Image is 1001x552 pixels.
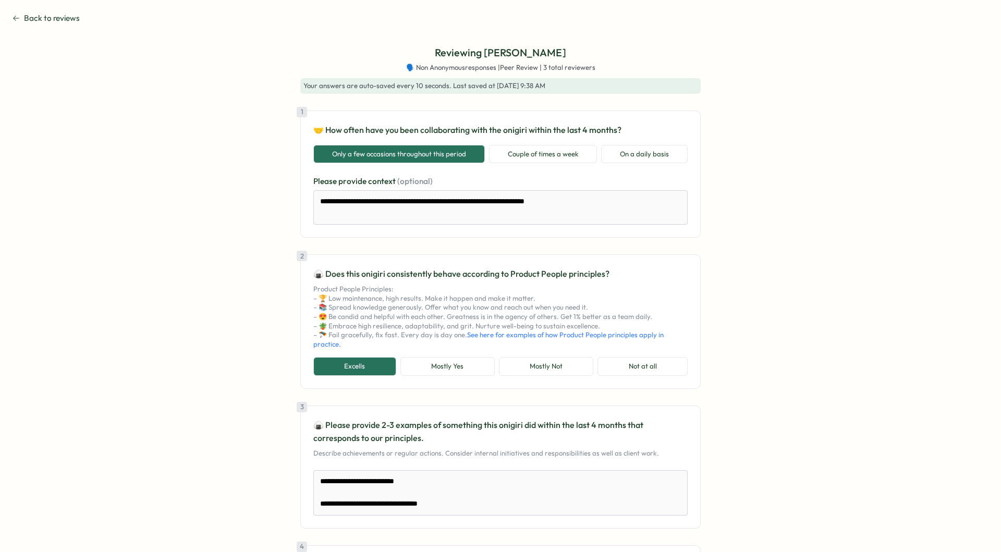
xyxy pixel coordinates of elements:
span: Your answers are auto-saved every 10 seconds [303,81,449,90]
button: Not at all [597,357,688,376]
span: 🗣️ Non Anonymous responses | Peer Review | 3 total reviewers [406,63,595,72]
p: Reviewing [PERSON_NAME] [435,45,566,61]
span: Back to reviews [24,13,80,24]
p: 🤝 How often have you been collaborating with the onigiri within the last 4 months? [313,124,688,137]
p: Describe achievements or regular actions. Consider internal initiatives and responsibilities as w... [313,449,688,458]
span: provide [338,176,368,186]
a: See here for examples of how Product People principles apply in practice. [313,330,664,348]
button: Couple of times a week [489,145,597,164]
div: . Last saved at [DATE] 9:38 AM [300,78,701,94]
span: (optional) [397,176,433,186]
button: Mostly Yes [400,357,495,376]
button: Back to reviews [13,13,80,24]
p: 🍙 Does this onigiri consistently behave according to Product People principles? [313,267,688,280]
button: Mostly Not [499,357,594,376]
div: 4 [297,542,307,552]
button: Excells [313,357,396,376]
span: context [368,176,397,186]
button: On a daily basis [601,145,688,164]
div: 1 [297,107,307,117]
div: 2 [297,251,307,261]
span: Please [313,176,338,186]
div: 3 [297,402,307,412]
p: Product People Principles: – 🏆 Low maintenance, high results. Make it happen and make it matter. ... [313,285,688,349]
p: 🍙 Please provide 2-3 examples of something this onigiri did within the last 4 months that corresp... [313,419,688,445]
button: Only a few occasions throughout this period [313,145,485,164]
